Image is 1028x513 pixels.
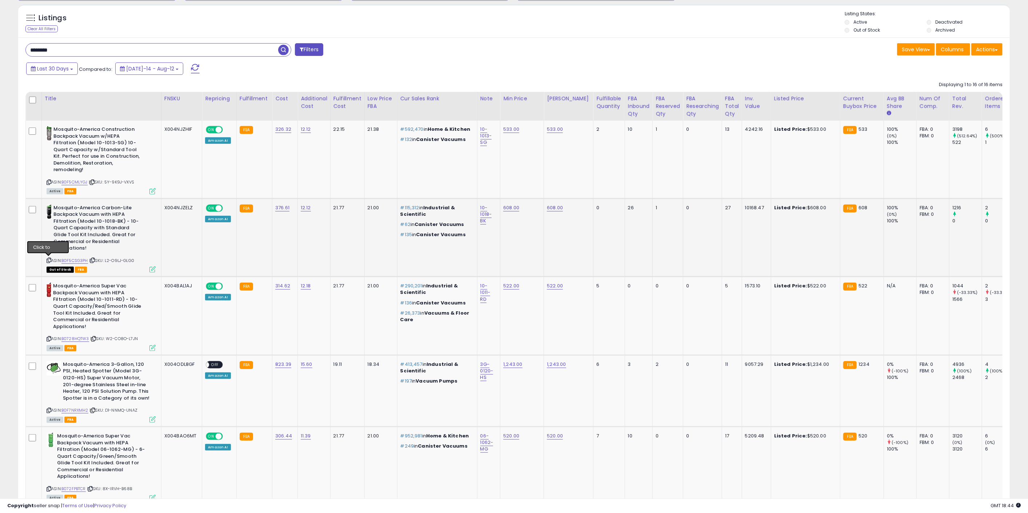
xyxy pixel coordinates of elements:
[920,95,946,110] div: Num of Comp.
[400,231,412,238] span: #135
[887,433,916,439] div: 0%
[547,361,566,368] a: 1,243.00
[774,205,835,211] div: $608.00
[400,433,472,439] p: in
[87,486,132,492] span: | SKU: 8X-IRVH-B68B
[275,204,289,211] a: 376.61
[897,43,935,56] button: Save View
[240,433,253,441] small: FBA
[774,95,837,102] div: Listed Price
[745,126,765,133] div: 4242.16
[887,211,897,217] small: (0%)
[952,296,982,303] div: 1566
[859,126,867,133] span: 533
[7,502,126,509] div: seller snap | |
[222,205,233,211] span: OFF
[333,433,359,439] div: 21.77
[774,283,835,289] div: $522.00
[503,432,519,440] a: 520.00
[428,126,470,133] span: Home & Kitchen
[887,126,916,133] div: 100%
[596,126,619,133] div: 2
[301,282,311,290] a: 12.18
[62,502,93,509] a: Terms of Use
[952,139,982,146] div: 522
[47,345,63,351] span: All listings currently available for purchase on Amazon
[416,231,466,238] span: Canister Vacuums
[920,368,944,374] div: FBM: 0
[952,361,982,368] div: 4936
[61,258,88,264] a: B0F5CSG3PH
[26,62,78,75] button: Last 30 Days
[920,361,944,368] div: FBA: 0
[89,258,134,263] span: | SKU: L2-O9LJ-GLG0
[400,126,472,133] p: in
[94,502,126,509] a: Privacy Policy
[47,417,63,423] span: All listings currently available for purchase on Amazon
[240,283,253,291] small: FBA
[164,433,197,439] div: X004BAO6MT
[596,283,619,289] div: 5
[126,65,174,72] span: [DATE]-14 - Aug-12
[47,205,156,272] div: ASIN:
[400,282,458,296] span: Industrial & Scientific
[64,345,77,351] span: FBA
[61,336,89,342] a: B0728HQTW3
[368,205,392,211] div: 21.00
[985,218,1015,224] div: 0
[368,433,392,439] div: 21.00
[725,126,736,133] div: 13
[301,95,327,110] div: Additional Cost
[547,432,563,440] a: 520.00
[47,188,63,194] span: All listings currently available for purchase on Amazon
[333,283,359,289] div: 21.77
[164,205,197,211] div: X004NJZELZ
[596,361,619,368] div: 6
[745,283,765,289] div: 1573.10
[207,127,216,133] span: ON
[887,110,891,117] small: Avg BB Share.
[222,433,233,440] span: OFF
[90,336,138,342] span: | SKU: W2-CO8O-L7JN
[207,205,216,211] span: ON
[887,139,916,146] div: 100%
[939,81,1003,88] div: Displaying 1 to 16 of 16 items
[725,205,736,211] div: 27
[941,46,964,53] span: Columns
[400,361,423,368] span: #413,457
[275,282,290,290] a: 314.62
[957,133,977,139] small: (512.64%)
[952,446,982,452] div: 3120
[952,205,982,211] div: 1216
[275,432,292,440] a: 306.44
[920,211,944,218] div: FBM: 0
[845,11,1010,17] p: Listing States:
[985,139,1015,146] div: 1
[222,283,233,290] span: OFF
[295,43,323,56] button: Filters
[61,179,88,185] a: B0F5CMLYGJ
[952,95,979,110] div: Total Rev.
[333,95,361,110] div: Fulfillment Cost
[985,126,1015,133] div: 6
[628,205,647,211] div: 26
[400,443,472,449] p: in
[207,433,216,440] span: ON
[47,267,74,273] span: All listings that are currently out of stock and unavailable for purchase on Amazon
[843,126,857,134] small: FBA
[75,267,87,273] span: FBA
[774,126,835,133] div: $533.00
[628,95,650,118] div: FBA inbound Qty
[400,310,469,323] span: Vacuums & Floor Care
[47,126,156,194] div: ASIN:
[205,444,231,451] div: Amazon AI
[207,283,216,290] span: ON
[115,62,183,75] button: [DATE]-14 - Aug-12
[333,361,359,368] div: 19.11
[400,204,455,218] span: Industrial & Scientific
[745,95,768,110] div: Inv. value
[774,204,807,211] b: Listed Price:
[275,95,295,102] div: Cost
[89,179,134,185] span: | SKU: 5Y-9K9J-VXVS
[887,95,913,110] div: Avg BB Share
